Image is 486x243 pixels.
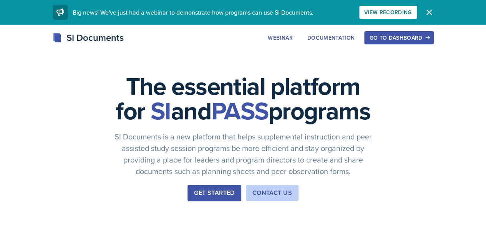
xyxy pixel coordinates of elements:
[53,31,124,45] div: SI Documents
[252,188,292,198] div: Contact Us
[302,31,360,44] button: Documentation
[194,188,234,198] div: Get Started
[246,185,299,201] button: Contact Us
[369,35,428,41] div: Go to Dashboard
[263,31,297,44] button: Webinar
[73,8,313,17] span: Big news! We've just had a webinar to demonstrate how programs can use SI Documents.
[364,9,412,15] div: View Recording
[364,31,433,44] button: Go to Dashboard
[307,35,355,41] div: Documentation
[187,185,241,201] button: Get Started
[359,6,417,19] button: View Recording
[268,35,292,41] div: Webinar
